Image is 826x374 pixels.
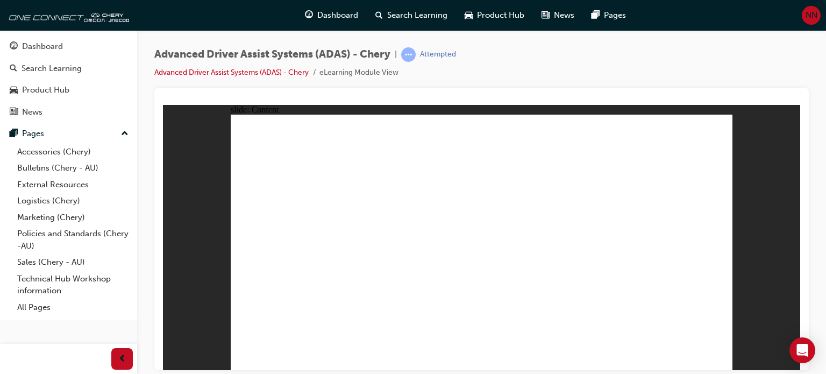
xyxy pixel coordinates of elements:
[13,144,133,160] a: Accessories (Chery)
[22,62,82,75] div: Search Learning
[554,9,574,22] span: News
[4,102,133,122] a: News
[154,68,309,77] a: Advanced Driver Assist Systems (ADAS) - Chery
[121,127,129,141] span: up-icon
[13,271,133,299] a: Technical Hub Workshop information
[13,299,133,316] a: All Pages
[456,4,533,26] a: car-iconProduct Hub
[10,129,18,139] span: pages-icon
[13,177,133,193] a: External Resources
[401,47,416,62] span: learningRecordVerb_ATTEMPT-icon
[387,9,447,22] span: Search Learning
[4,37,133,57] a: Dashboard
[533,4,583,26] a: news-iconNews
[13,193,133,209] a: Logistics (Chery)
[22,84,69,96] div: Product Hub
[4,34,133,124] button: DashboardSearch LearningProduct HubNews
[13,225,133,254] a: Policies and Standards (Chery -AU)
[13,160,133,177] a: Bulletins (Chery - AU)
[542,9,550,22] span: news-icon
[22,128,44,140] div: Pages
[806,9,817,22] span: NN
[375,9,383,22] span: search-icon
[604,9,626,22] span: Pages
[4,80,133,100] a: Product Hub
[22,106,42,118] div: News
[154,48,390,61] span: Advanced Driver Assist Systems (ADAS) - Chery
[317,9,358,22] span: Dashboard
[10,108,18,117] span: news-icon
[802,6,821,25] button: NN
[4,124,133,144] button: Pages
[420,50,456,60] div: Attempted
[10,86,18,95] span: car-icon
[319,67,398,79] li: eLearning Module View
[296,4,367,26] a: guage-iconDashboard
[305,9,313,22] span: guage-icon
[395,48,397,61] span: |
[367,4,456,26] a: search-iconSearch Learning
[118,352,126,366] span: prev-icon
[592,9,600,22] span: pages-icon
[583,4,635,26] a: pages-iconPages
[465,9,473,22] span: car-icon
[5,4,129,26] img: oneconnect
[10,64,17,74] span: search-icon
[13,209,133,226] a: Marketing (Chery)
[10,42,18,52] span: guage-icon
[477,9,524,22] span: Product Hub
[4,59,133,79] a: Search Learning
[13,254,133,271] a: Sales (Chery - AU)
[789,337,815,363] div: Open Intercom Messenger
[22,40,63,53] div: Dashboard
